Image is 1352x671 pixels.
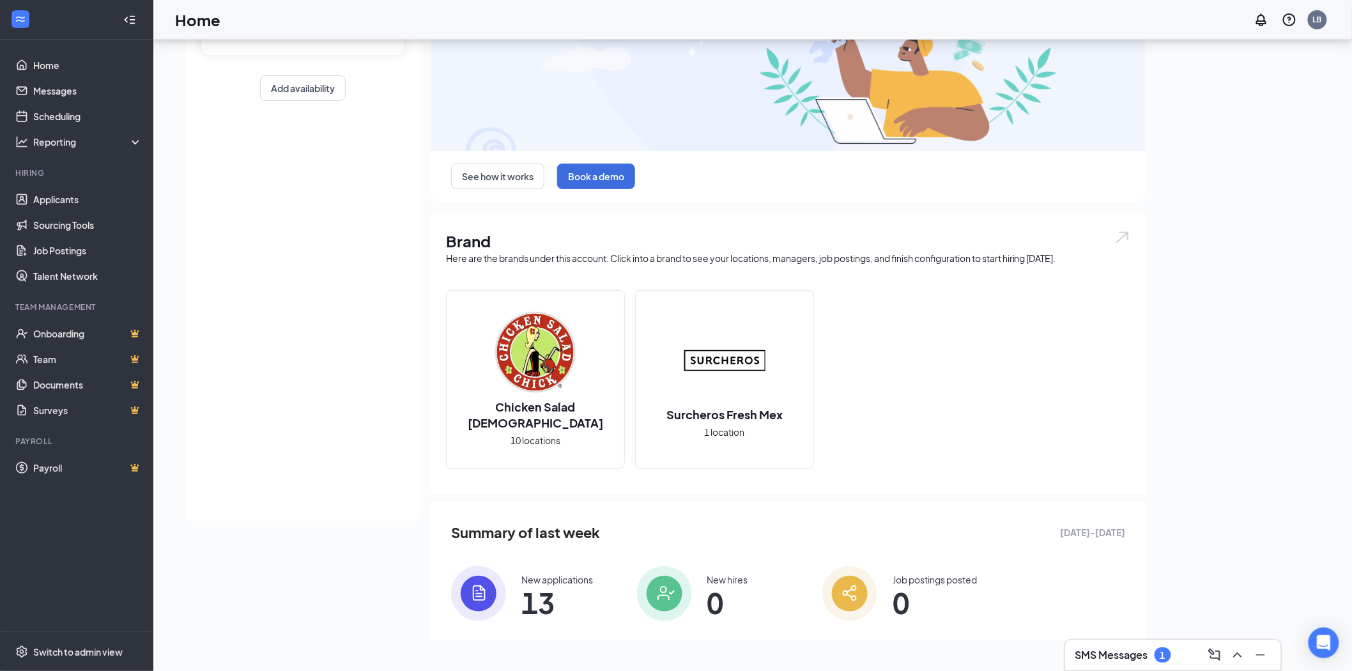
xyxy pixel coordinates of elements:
img: icon [822,566,877,621]
span: [DATE] - [DATE] [1061,525,1126,539]
div: LB [1313,14,1322,25]
span: Summary of last week [451,521,600,544]
img: Surcheros Fresh Mex [684,320,765,401]
button: Add availability [260,75,346,101]
div: Job postings posted [893,573,977,586]
button: ChevronUp [1227,645,1248,665]
a: PayrollCrown [33,455,142,481]
a: Talent Network [33,263,142,289]
a: Job Postings [33,238,142,263]
button: Minimize [1250,645,1271,665]
img: icon [637,566,692,621]
button: See how it works [451,164,544,189]
img: Chicken Salad Chick [495,312,576,394]
h3: SMS Messages [1075,648,1148,662]
h1: Home [175,9,220,31]
span: 0 [707,591,748,614]
a: Applicants [33,187,142,212]
div: Here are the brands under this account. Click into a brand to see your locations, managers, job p... [446,252,1131,265]
a: Home [33,52,142,78]
div: Reporting [33,135,143,148]
div: Payroll [15,436,140,447]
svg: ComposeMessage [1207,647,1222,663]
button: Book a demo [557,164,635,189]
div: Switch to admin view [33,645,123,658]
a: OnboardingCrown [33,321,142,346]
h2: Surcheros Fresh Mex [654,406,795,422]
a: SurveysCrown [33,397,142,423]
svg: QuestionInfo [1282,12,1297,27]
span: 13 [521,591,593,614]
a: Scheduling [33,104,142,129]
div: 1 [1160,650,1165,661]
svg: WorkstreamLogo [14,13,27,26]
svg: Collapse [123,13,136,26]
svg: Notifications [1254,12,1269,27]
svg: Analysis [15,135,28,148]
div: New hires [707,573,748,586]
svg: ChevronUp [1230,647,1245,663]
div: New applications [521,573,593,586]
h2: Chicken Salad [DEMOGRAPHIC_DATA] [447,399,624,431]
div: Open Intercom Messenger [1309,628,1339,658]
a: Messages [33,78,142,104]
svg: Minimize [1253,647,1268,663]
h1: Brand [446,230,1131,252]
a: DocumentsCrown [33,372,142,397]
span: 1 location [705,425,745,439]
a: Sourcing Tools [33,212,142,238]
span: 10 locations [511,433,560,447]
img: icon [451,566,506,621]
a: TeamCrown [33,346,142,372]
span: 0 [893,591,977,614]
div: Team Management [15,302,140,312]
div: Hiring [15,167,140,178]
button: ComposeMessage [1204,645,1225,665]
svg: Settings [15,645,28,658]
img: open.6027fd2a22e1237b5b06.svg [1114,230,1131,245]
